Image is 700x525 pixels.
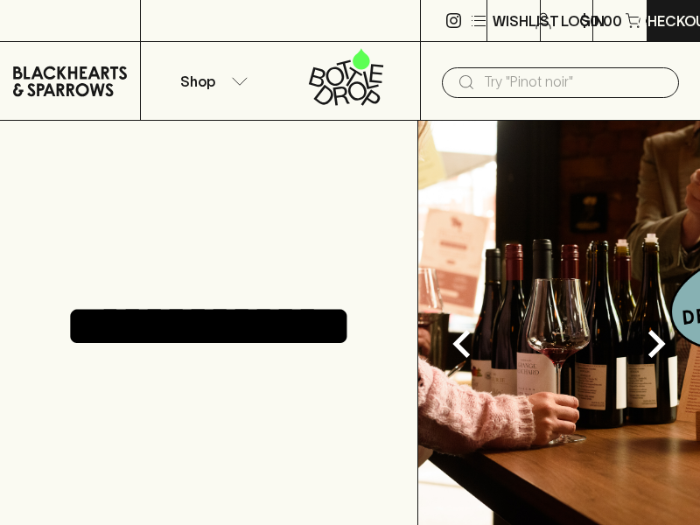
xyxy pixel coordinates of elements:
input: Try "Pinot noir" [484,68,665,96]
button: Shop [141,42,281,120]
button: Next [621,309,691,379]
p: Shop [180,71,215,92]
p: Wishlist [493,10,559,31]
button: Previous [427,309,497,379]
p: ⠀ [141,10,156,31]
p: Login [561,10,605,31]
p: $0.00 [580,10,622,31]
